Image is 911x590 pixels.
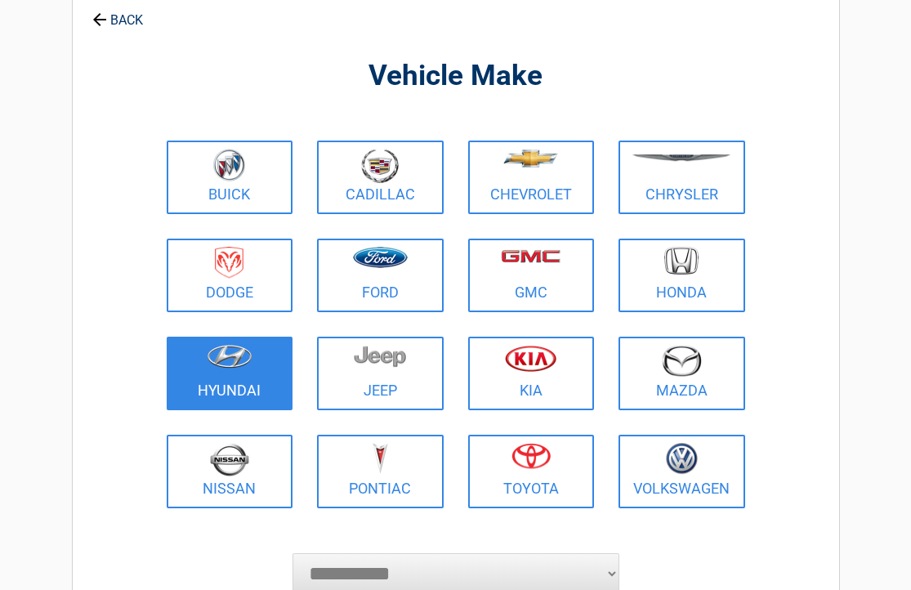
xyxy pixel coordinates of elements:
a: Buick [167,141,293,214]
img: chrysler [632,154,731,162]
a: Honda [618,239,745,312]
a: Hyundai [167,337,293,410]
img: nissan [210,443,249,476]
img: toyota [511,443,551,469]
img: ford [353,247,408,268]
a: GMC [468,239,595,312]
a: Kia [468,337,595,410]
img: kia [505,345,556,372]
img: mazda [661,345,702,377]
a: Volkswagen [618,435,745,508]
img: chevrolet [503,150,558,168]
img: jeep [354,345,406,368]
a: Dodge [167,239,293,312]
a: Chrysler [618,141,745,214]
img: cadillac [361,149,399,183]
a: Cadillac [317,141,444,214]
a: Toyota [468,435,595,508]
img: pontiac [372,443,388,474]
a: Ford [317,239,444,312]
img: buick [213,149,245,181]
img: hyundai [207,345,252,369]
h2: Vehicle Make [163,57,749,96]
a: Pontiac [317,435,444,508]
a: Chevrolet [468,141,595,214]
a: Mazda [618,337,745,410]
img: dodge [215,247,243,279]
img: gmc [501,249,560,263]
img: volkswagen [666,443,698,475]
a: Jeep [317,337,444,410]
img: honda [664,247,699,275]
a: Nissan [167,435,293,508]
